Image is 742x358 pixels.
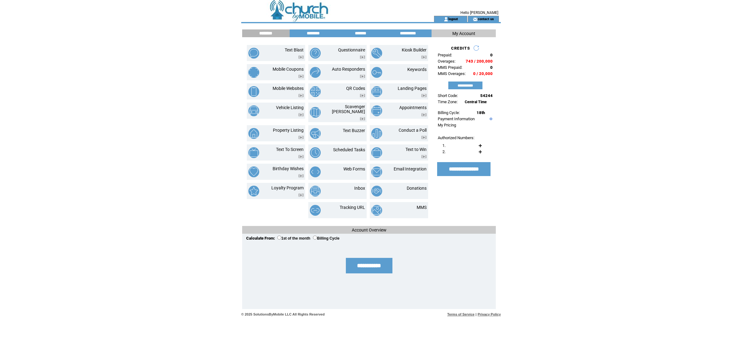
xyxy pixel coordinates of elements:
[421,113,427,117] img: video.png
[360,117,365,121] img: video.png
[310,67,321,78] img: auto-responders.png
[371,105,382,116] img: appointments.png
[273,128,304,133] a: Property Listing
[343,128,365,133] a: Text Buzzer
[332,104,365,114] a: Scavenger [PERSON_NAME]
[371,86,382,97] img: landing-pages.png
[438,110,460,115] span: Billing Cycle:
[438,135,474,140] span: Authorized Numbers:
[248,48,259,59] img: text-blast.png
[360,94,365,97] img: video.png
[477,17,494,21] a: contact us
[442,143,446,148] span: 1.
[402,47,427,52] a: Kiosk Builder
[298,55,304,59] img: video.png
[273,67,304,72] a: Mobile Coupons
[394,166,427,171] a: Email Integration
[442,149,446,154] span: 2.
[310,107,321,118] img: scavenger-hunt.png
[438,59,455,64] span: Overages:
[371,128,382,139] img: conduct-a-poll.png
[277,236,281,240] input: 1st of the month
[340,205,365,210] a: Tracking URL
[438,53,452,57] span: Prepaid:
[310,186,321,197] img: inbox.png
[490,53,493,57] span: 0
[371,147,382,158] img: text-to-win.png
[444,17,448,22] img: account_icon.gif
[421,155,427,158] img: video.png
[313,236,317,240] input: Billing Cycle
[271,185,304,190] a: Loyalty Program
[465,100,487,104] span: Central Time
[310,166,321,177] img: web-forms.png
[248,86,259,97] img: mobile-websites.png
[352,228,387,232] span: Account Overview
[248,128,259,139] img: property-listing.png
[371,186,382,197] img: donations.png
[273,166,304,171] a: Birthday Wishes
[473,17,477,22] img: contact_us_icon.gif
[371,166,382,177] img: email-integration.png
[310,147,321,158] img: scheduled-tasks.png
[248,105,259,116] img: vehicle-listing.png
[360,55,365,59] img: video.png
[298,136,304,139] img: video.png
[438,99,458,104] span: Time Zone:
[276,105,304,110] a: Vehicle Listing
[241,312,325,316] span: © 2025 SolutionsByMobile LLC All Rights Reserved
[438,93,458,98] span: Short Code:
[417,205,427,210] a: MMS
[371,205,382,216] img: mms.png
[480,93,493,98] span: 54244
[360,75,365,78] img: video.png
[490,65,493,70] span: 0
[466,59,493,64] span: 743 / 200,000
[477,110,485,115] span: 18th
[248,166,259,177] img: birthday-wishes.png
[399,105,427,110] a: Appointments
[310,48,321,59] img: questionnaire.png
[298,75,304,78] img: video.png
[407,67,427,72] a: Keywords
[488,117,492,120] img: help.gif
[338,47,365,52] a: Questionnaire
[313,236,339,241] label: Billing Cycle
[399,128,427,133] a: Conduct a Poll
[277,236,310,241] label: 1st of the month
[438,123,456,127] a: My Pricing
[298,155,304,158] img: video.png
[333,147,365,152] a: Scheduled Tasks
[273,86,304,91] a: Mobile Websites
[477,312,501,316] a: Privacy Policy
[407,186,427,191] a: Donations
[447,312,475,316] a: Terms of Service
[438,65,462,70] span: MMS Prepaid:
[371,67,382,78] img: keywords.png
[451,46,470,51] span: CREDITS
[476,312,477,316] span: |
[248,147,259,158] img: text-to-screen.png
[310,86,321,97] img: qr-codes.png
[371,48,382,59] img: kiosk-builder.png
[354,186,365,191] a: Inbox
[246,236,275,241] span: Calculate From:
[298,94,304,97] img: video.png
[298,174,304,178] img: video.png
[460,11,498,15] span: Hello [PERSON_NAME]
[398,86,427,91] a: Landing Pages
[248,186,259,197] img: loyalty-program.png
[310,128,321,139] img: text-buzzer.png
[285,47,304,52] a: Text Blast
[332,67,365,72] a: Auto Responders
[452,31,475,36] span: My Account
[421,94,427,97] img: video.png
[298,193,304,197] img: video.png
[421,55,427,59] img: video.png
[448,17,458,21] a: logout
[310,205,321,216] img: tracking-url.png
[473,71,493,76] span: 0 / 20,000
[343,166,365,171] a: Web Forms
[421,136,427,139] img: video.png
[276,147,304,152] a: Text To Screen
